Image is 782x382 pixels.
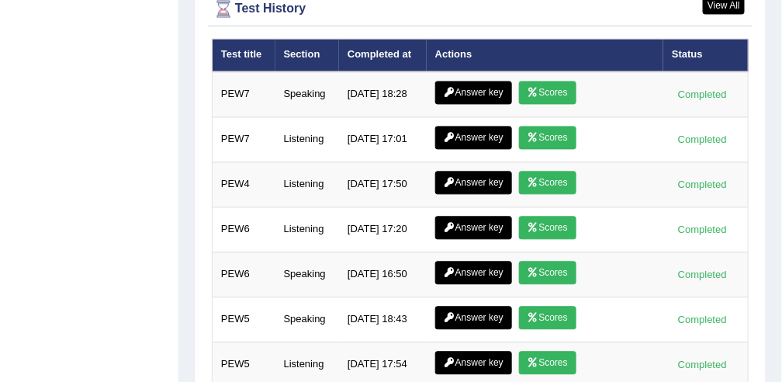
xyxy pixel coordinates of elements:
[672,311,732,328] div: Completed
[435,171,512,194] a: Answer key
[339,39,427,71] th: Completed at
[213,39,275,71] th: Test title
[275,161,339,207] td: Listening
[213,207,275,252] td: PEW6
[672,131,732,148] div: Completed
[435,261,512,284] a: Answer key
[519,81,576,104] a: Scores
[213,297,275,342] td: PEW5
[435,81,512,104] a: Answer key
[275,297,339,342] td: Speaking
[672,86,732,102] div: Completed
[275,71,339,117] td: Speaking
[519,126,576,149] a: Scores
[519,216,576,239] a: Scores
[339,116,427,161] td: [DATE] 17:01
[672,356,732,373] div: Completed
[519,261,576,284] a: Scores
[672,221,732,238] div: Completed
[339,297,427,342] td: [DATE] 18:43
[213,71,275,117] td: PEW7
[435,306,512,329] a: Answer key
[275,39,339,71] th: Section
[339,71,427,117] td: [DATE] 18:28
[275,207,339,252] td: Listening
[275,116,339,161] td: Listening
[275,252,339,297] td: Speaking
[339,252,427,297] td: [DATE] 16:50
[339,207,427,252] td: [DATE] 17:20
[672,176,732,193] div: Completed
[672,266,732,283] div: Completed
[519,306,576,329] a: Scores
[213,252,275,297] td: PEW6
[519,171,576,194] a: Scores
[435,126,512,149] a: Answer key
[663,39,748,71] th: Status
[435,216,512,239] a: Answer key
[213,161,275,207] td: PEW4
[339,161,427,207] td: [DATE] 17:50
[213,116,275,161] td: PEW7
[435,351,512,374] a: Answer key
[427,39,663,71] th: Actions
[519,351,576,374] a: Scores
